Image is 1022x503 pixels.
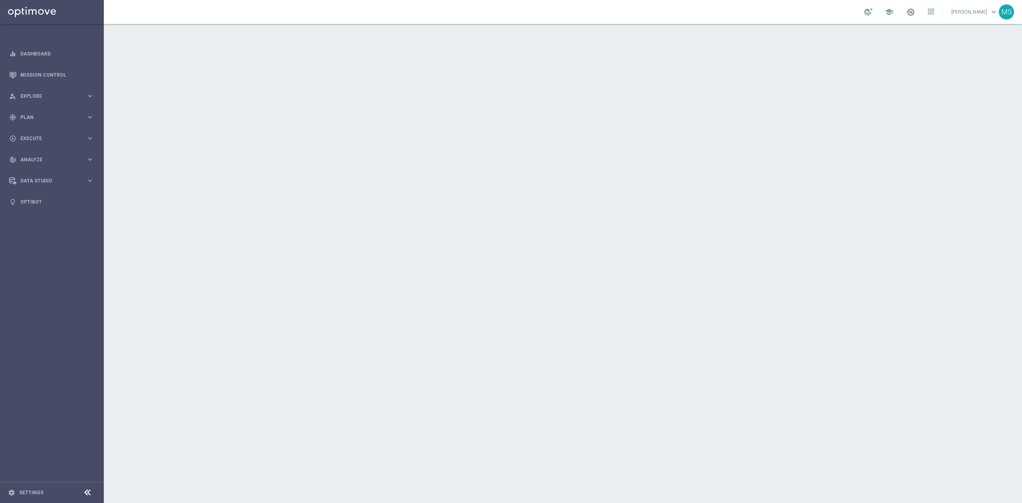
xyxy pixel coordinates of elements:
[9,199,94,205] button: lightbulb Optibot
[20,191,94,212] a: Optibot
[20,178,86,183] span: Data Studio
[9,64,94,85] div: Mission Control
[9,198,16,206] i: lightbulb
[86,156,94,163] i: keyboard_arrow_right
[9,191,94,212] div: Optibot
[951,6,999,18] a: [PERSON_NAME]keyboard_arrow_down
[9,114,86,121] div: Plan
[9,156,16,163] i: track_changes
[8,489,15,496] i: settings
[20,115,86,120] span: Plan
[9,43,94,64] div: Dashboard
[20,43,94,64] a: Dashboard
[9,156,86,163] div: Analyze
[9,93,94,99] button: person_search Explore keyboard_arrow_right
[9,177,86,184] div: Data Studio
[86,113,94,121] i: keyboard_arrow_right
[9,51,94,57] button: equalizer Dashboard
[9,93,16,100] i: person_search
[20,64,94,85] a: Mission Control
[9,114,16,121] i: gps_fixed
[9,93,86,100] div: Explore
[20,94,86,99] span: Explore
[989,8,998,16] span: keyboard_arrow_down
[9,135,16,142] i: play_circle_outline
[9,50,16,57] i: equalizer
[9,72,94,78] button: Mission Control
[20,157,86,162] span: Analyze
[9,178,94,184] button: Data Studio keyboard_arrow_right
[20,136,86,141] span: Execute
[9,135,86,142] div: Execute
[9,135,94,142] button: play_circle_outline Execute keyboard_arrow_right
[19,490,44,495] a: Settings
[885,8,893,16] span: school
[999,4,1014,20] div: MS
[9,114,94,121] button: gps_fixed Plan keyboard_arrow_right
[9,156,94,163] button: track_changes Analyze keyboard_arrow_right
[86,135,94,142] i: keyboard_arrow_right
[86,177,94,184] i: keyboard_arrow_right
[86,92,94,100] i: keyboard_arrow_right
